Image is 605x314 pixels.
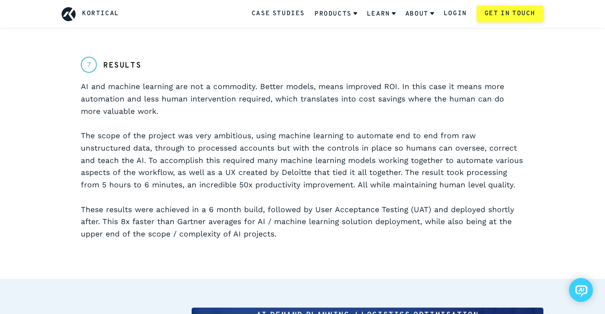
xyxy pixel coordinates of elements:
[103,60,141,72] h2: Results
[82,9,119,19] a: Kortical
[477,6,543,22] a: Get in touch
[444,9,467,19] a: Login
[315,4,357,24] a: Products
[405,4,434,24] a: About
[252,9,305,19] a: Case Studies
[81,57,97,73] span: 7
[81,81,524,240] p: AI and machine learning are not a commodity. Better models, means improved ROI. In this case it m...
[367,4,396,24] a: Learn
